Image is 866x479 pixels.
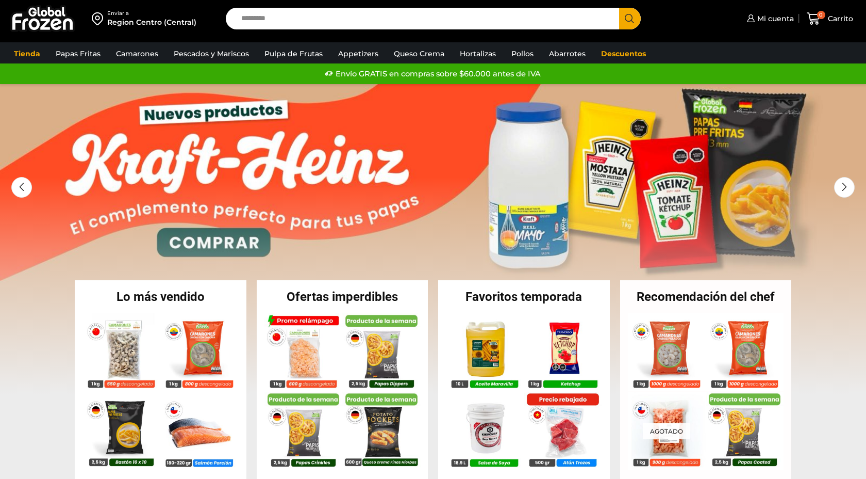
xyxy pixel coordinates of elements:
[834,177,855,198] div: Next slide
[643,423,690,439] p: Agotado
[92,10,107,27] img: address-field-icon.svg
[506,44,539,63] a: Pollos
[755,13,794,24] span: Mi cuenta
[75,291,246,303] h2: Lo más vendido
[544,44,591,63] a: Abarrotes
[389,44,449,63] a: Queso Crema
[9,44,45,63] a: Tienda
[111,44,163,63] a: Camarones
[107,17,196,27] div: Region Centro (Central)
[169,44,254,63] a: Pescados y Mariscos
[817,11,825,19] span: 0
[107,10,196,17] div: Enviar a
[825,13,853,24] span: Carrito
[257,291,428,303] h2: Ofertas imperdibles
[51,44,106,63] a: Papas Fritas
[438,291,610,303] h2: Favoritos temporada
[259,44,328,63] a: Pulpa de Frutas
[804,7,856,31] a: 0 Carrito
[333,44,384,63] a: Appetizers
[455,44,501,63] a: Hortalizas
[744,8,794,29] a: Mi cuenta
[11,177,32,198] div: Previous slide
[620,291,792,303] h2: Recomendación del chef
[619,8,641,29] button: Search button
[596,44,651,63] a: Descuentos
